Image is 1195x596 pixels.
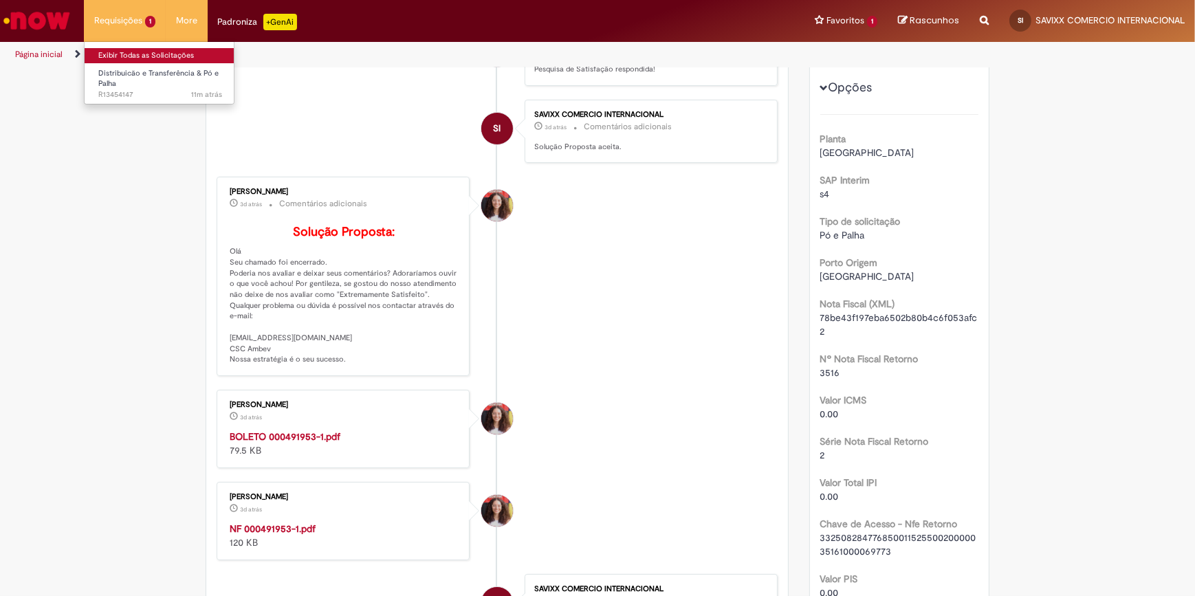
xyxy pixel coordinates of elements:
[820,573,858,585] b: Valor PIS
[820,174,870,186] b: SAP Interim
[493,112,501,145] span: SI
[145,16,155,27] span: 1
[293,224,395,240] b: Solução Proposta:
[820,146,914,159] span: [GEOGRAPHIC_DATA]
[534,64,763,75] p: Pesquisa de Satisfação respondida!
[10,42,787,67] ul: Trilhas de página
[230,225,459,365] p: Olá Seu chamado foi encerrado. Poderia nos avaliar e deixar seus comentários? Adoraríamos ouvir o...
[534,111,763,119] div: SAVIXX COMERCIO INTERNACIONAL
[191,89,222,100] span: 11m atrás
[230,430,459,457] div: 79.5 KB
[94,14,142,27] span: Requisições
[584,121,672,133] small: Comentários adicionais
[230,522,316,535] a: NF 000491953-1.pdf
[910,14,959,27] span: Rascunhos
[98,68,219,89] span: Distribuicão e Transferência & Pó e Palha
[534,585,763,593] div: SAVIXX COMERCIO INTERNACIONAL
[1035,14,1185,26] span: SAVIXX COMERCIO INTERNACIONAL
[240,200,262,208] time: 25/08/2025 08:34:11
[820,435,929,448] b: Série Nota Fiscal Retorno
[820,353,919,365] b: Nº Nota Fiscal Retorno
[85,48,236,63] a: Exibir Todas as Solicitações
[240,505,262,514] span: 3d atrás
[820,215,901,228] b: Tipo de solicitação
[218,14,297,30] div: Padroniza
[820,449,825,461] span: 2
[826,14,864,27] span: Favoritos
[85,66,236,96] a: Aberto R13454147 : Distribuicão e Transferência & Pó e Palha
[98,89,222,100] span: R13454147
[1018,16,1023,25] span: SI
[867,16,877,27] span: 1
[481,190,513,221] div: Emily DeOliveira
[240,200,262,208] span: 3d atrás
[279,198,367,210] small: Comentários adicionais
[820,229,865,241] span: Pó e Palha
[820,133,846,145] b: Planta
[820,256,878,269] b: Porto Origem
[230,493,459,501] div: [PERSON_NAME]
[240,505,262,514] time: 25/08/2025 08:34:08
[820,311,978,338] span: 78be43f197eba6502b80b4c6f053afc2
[230,401,459,409] div: [PERSON_NAME]
[898,14,959,27] a: Rascunhos
[820,366,840,379] span: 3516
[820,531,976,558] span: 33250828477685001152550020000035161000069773
[230,430,340,443] a: BOLETO 000491953-1.pdf
[820,270,914,283] span: [GEOGRAPHIC_DATA]
[545,123,567,131] time: 25/08/2025 09:00:10
[820,394,867,406] b: Valor ICMS
[191,89,222,100] time: 27/08/2025 18:18:03
[481,495,513,527] div: Emily DeOliveira
[230,522,459,549] div: 120 KB
[15,49,63,60] a: Página inicial
[230,188,459,196] div: [PERSON_NAME]
[84,41,234,104] ul: Requisições
[820,476,877,489] b: Valor Total IPI
[263,14,297,30] p: +GenAi
[240,413,262,421] span: 3d atrás
[534,142,763,153] p: Solução Proposta aceita.
[820,490,839,503] span: 0.00
[481,113,513,144] div: SAVIXX COMERCIO INTERNACIONAL
[820,298,895,310] b: Nota Fiscal (XML)
[176,14,197,27] span: More
[545,123,567,131] span: 3d atrás
[481,403,513,434] div: Emily DeOliveira
[820,188,830,200] span: s4
[820,518,958,530] b: Chave de Acesso - Nfe Retorno
[820,408,839,420] span: 0.00
[1,7,72,34] img: ServiceNow
[240,413,262,421] time: 25/08/2025 08:34:08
